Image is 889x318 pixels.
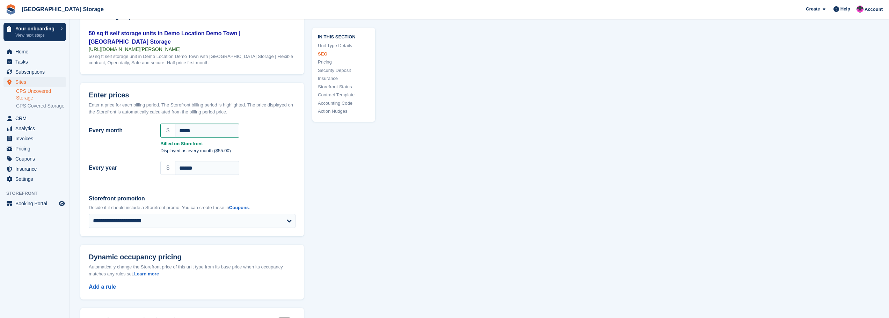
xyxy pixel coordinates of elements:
span: Home [15,47,57,57]
span: Insurance [15,164,57,174]
a: Add a rule [89,284,116,290]
a: Contract Template [318,91,370,98]
a: menu [3,154,66,164]
a: menu [3,113,66,123]
span: Enter prices [89,91,129,99]
a: menu [3,144,66,154]
p: View next steps [15,32,57,38]
a: menu [3,174,66,184]
a: menu [3,134,66,143]
div: 50 sq ft self storage units in Demo Location Demo Town | [GEOGRAPHIC_DATA] Storage [89,29,296,46]
a: menu [3,77,66,87]
span: Account [865,6,883,13]
span: CRM [15,113,57,123]
span: Pricing [15,144,57,154]
a: menu [3,199,66,208]
span: Dynamic occupancy pricing [89,253,182,261]
a: CPS Uncovered Storage [16,88,66,101]
a: [GEOGRAPHIC_DATA] Storage [19,3,107,15]
a: SEO [318,50,370,57]
a: Action Nudges [318,108,370,115]
div: [URL][DOMAIN_NAME][PERSON_NAME] [89,46,296,52]
span: Tasks [15,57,57,67]
label: Storefront promotion [89,194,296,203]
a: menu [3,67,66,77]
div: 50 sq ft self storage unit in Demo Location Demo Town with [GEOGRAPHIC_DATA] Storage | Flexible c... [89,53,296,66]
a: menu [3,57,66,67]
span: Analytics [15,124,57,133]
a: menu [3,164,66,174]
p: Displayed as every month ($55.00) [160,147,296,154]
a: Preview store [58,199,66,208]
span: Storefront [6,190,70,197]
strong: Billed on Storefront [160,140,296,147]
p: Decide if it should include a Storefront promo. You can create these in . [89,204,296,211]
a: Unit Type Details [318,42,370,49]
img: stora-icon-8386f47178a22dfd0bd8f6a31ec36ba5ce8667c1dd55bd0f319d3a0aa187defe.svg [6,4,16,15]
a: CPS Covered Storage [16,103,66,109]
span: Settings [15,174,57,184]
p: Your onboarding [15,26,57,31]
a: Insurance [318,75,370,82]
a: Accounting Code [318,99,370,106]
span: Booking Portal [15,199,57,208]
a: Learn more [134,271,159,276]
a: Security Deposit [318,67,370,74]
label: Every month [89,126,152,135]
a: menu [3,47,66,57]
span: Subscriptions [15,67,57,77]
a: Pricing [318,59,370,66]
a: Coupons [229,205,249,210]
div: Enter a price for each billing period. The Storefront billing period is highlighted. The price di... [89,102,296,115]
span: Sites [15,77,57,87]
div: Automatically change the Storefront price of this unit type from its base price when its occupanc... [89,264,296,277]
a: Storefront Status [318,83,370,90]
span: In this section [318,33,370,39]
a: Your onboarding View next steps [3,23,66,41]
a: menu [3,124,66,133]
span: Invoices [15,134,57,143]
img: Jantz Morgan [857,6,864,13]
label: Every year [89,164,152,172]
span: Coupons [15,154,57,164]
span: Create [806,6,820,13]
span: Help [840,6,850,13]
